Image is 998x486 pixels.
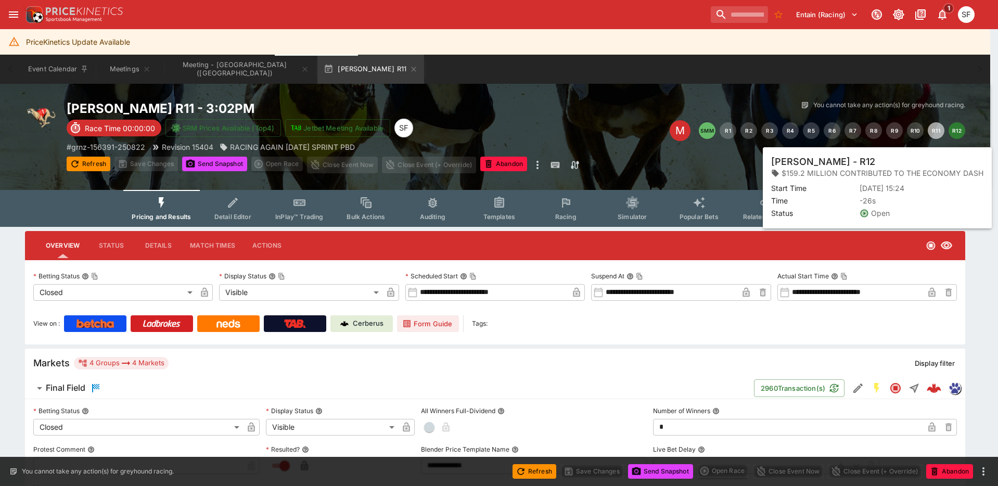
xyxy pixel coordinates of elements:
[162,142,213,152] p: Revision 15404
[949,382,961,394] img: grnz
[420,213,445,221] span: Auditing
[830,160,858,171] p: Overtype
[927,381,941,395] img: logo-cerberus--red.svg
[480,157,527,171] button: Abandon
[926,240,936,251] svg: Closed
[924,378,944,399] a: 02e43c1b-7481-4d8d-9bf3-c814acd0f4f1
[33,284,196,301] div: Closed
[531,157,544,173] button: more
[480,158,527,169] span: Mark an event as closed and abandoned.
[33,419,243,436] div: Closed
[421,445,509,454] p: Blender Price Template Name
[67,100,516,117] h2: Copy To Clipboard
[670,120,690,141] div: Edit Meeting
[278,273,285,280] button: Copy To Clipboard
[46,382,85,393] h6: Final Field
[88,233,135,258] button: Status
[958,6,975,23] div: Sugaluopea Filipaina
[867,5,886,24] button: Connected to PK
[949,122,965,139] button: R12
[22,55,95,84] button: Event Calendar
[940,239,953,252] svg: Visible
[165,55,315,84] button: Meeting - Addington (NZ)
[230,142,355,152] p: RACING AGAIN [DATE] SPRINT PBD
[23,4,44,25] img: PriceKinetics Logo
[46,17,102,22] img: Sportsbook Management
[37,233,88,258] button: Overview
[907,122,924,139] button: R10
[244,233,290,258] button: Actions
[220,142,355,152] div: RACING AGAIN MONDAY 25TH AUGUST SPRINT PBD
[889,5,908,24] button: Toggle light/dark mode
[284,319,306,328] img: TabNZ
[353,318,383,329] p: Cerberus
[397,315,459,332] a: Form Guide
[275,213,323,221] span: InPlay™ Trading
[680,213,719,221] span: Popular Bets
[182,157,247,171] button: Send Snapshot
[711,6,768,23] input: search
[33,406,80,415] p: Betting Status
[394,119,413,137] div: Sugaluopea Filipaina
[266,406,313,415] p: Display Status
[777,272,829,280] p: Actual Start Time
[933,5,952,24] button: Notifications
[214,213,251,221] span: Detail Editor
[219,284,382,301] div: Visible
[266,419,398,436] div: Visible
[977,465,990,478] button: more
[720,122,736,139] button: R1
[469,273,477,280] button: Copy To Clipboard
[165,119,281,137] button: SRM Prices Available (Top4)
[926,464,973,479] button: Abandon
[886,122,903,139] button: R9
[291,123,301,133] img: jetbet-logo.svg
[555,213,577,221] span: Racing
[33,357,70,369] h5: Markets
[740,122,757,139] button: R2
[85,123,155,134] p: Race Time 00:00:00
[251,157,303,171] div: split button
[405,272,458,280] p: Scheduled Start
[33,315,60,332] label: View on :
[697,464,749,478] div: split button
[182,233,244,258] button: Match Times
[421,406,495,415] p: All Winners Full-Dividend
[22,467,174,476] p: You cannot take any action(s) for greyhound racing.
[78,357,164,369] div: 4 Groups 4 Markets
[955,3,978,26] button: Sugaluopea Filipaina
[840,273,848,280] button: Copy To Clipboard
[76,319,114,328] img: Betcha
[743,213,788,221] span: Related Events
[879,160,906,171] p: Override
[699,122,715,139] button: SMM
[33,272,80,280] p: Betting Status
[699,122,965,139] nav: pagination navigation
[807,213,858,221] span: System Controls
[216,319,240,328] img: Neds
[266,445,300,454] p: Resulted?
[67,157,110,171] button: Refresh
[927,381,941,395] div: 02e43c1b-7481-4d8d-9bf3-c814acd0f4f1
[905,379,924,398] button: Straight
[91,273,98,280] button: Copy To Clipboard
[628,464,693,479] button: Send Snapshot
[824,122,840,139] button: R6
[285,119,390,137] button: Jetbet Meeting Available
[483,213,515,221] span: Templates
[513,464,556,479] button: Refresh
[219,272,266,280] p: Display Status
[347,213,385,221] span: Bulk Actions
[886,379,905,398] button: Closed
[909,355,961,372] button: Display filter
[943,3,954,14] span: 1
[889,382,902,394] svg: Closed
[636,273,643,280] button: Copy To Clipboard
[949,382,961,394] div: grnz
[618,213,647,221] span: Simulator
[135,233,182,258] button: Details
[67,142,145,152] p: Copy To Clipboard
[123,190,866,227] div: Event type filters
[790,6,864,23] button: Select Tenant
[867,379,886,398] button: SGM Enabled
